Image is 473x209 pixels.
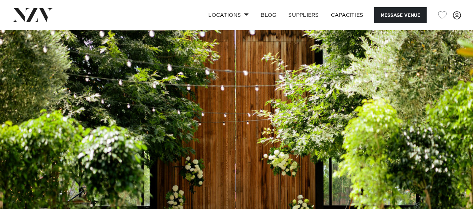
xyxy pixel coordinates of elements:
[325,7,369,23] a: Capacities
[282,7,325,23] a: SUPPLIERS
[12,8,53,22] img: nzv-logo.png
[255,7,282,23] a: BLOG
[374,7,427,23] button: Message Venue
[202,7,255,23] a: Locations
